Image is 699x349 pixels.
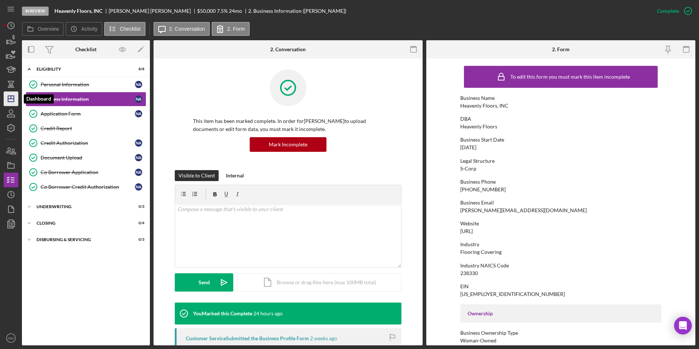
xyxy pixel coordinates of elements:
[217,8,228,14] div: 7.5 %
[37,67,126,71] div: Eligibility
[26,92,146,106] a: Business InformationNA
[193,311,252,316] div: You Marked this Complete
[120,26,141,32] label: Checklist
[460,145,476,150] div: [DATE]
[460,137,661,143] div: Business Start Date
[460,166,476,172] div: S-Corp
[460,187,506,192] div: [PHONE_NUMBER]
[104,22,146,36] button: Checklist
[460,263,661,269] div: Industry NAICS Code
[175,170,219,181] button: Visible to Client
[37,204,126,209] div: Underwriting
[253,311,283,316] time: 2025-09-24 16:59
[54,8,102,14] b: Heavenly Floors, INC
[175,273,233,292] button: Send
[26,165,146,180] a: Co Borrower ApplicationNA
[248,8,346,14] div: 2. Business Information ([PERSON_NAME])
[460,291,565,297] div: [US_EMPLOYER_IDENTIFICATION_NUMBER]
[41,111,135,117] div: Application Form
[41,155,135,161] div: Document Upload
[22,7,49,16] div: In Review
[26,136,146,150] a: Credit AuthorizationNA
[197,8,216,14] span: $50,000
[178,170,215,181] div: Visible to Client
[135,169,142,176] div: N A
[227,26,245,32] label: 2. Form
[270,46,306,52] div: 2. Conversation
[135,81,142,88] div: N A
[460,158,661,164] div: Legal Structure
[26,121,146,136] a: Credit Report
[650,4,695,18] button: Complete
[460,270,478,276] div: 238330
[38,26,59,32] label: Overview
[131,67,144,71] div: 8 / 8
[460,284,661,289] div: EIN
[131,204,144,209] div: 0 / 3
[135,183,142,191] div: N A
[460,338,496,344] div: Woman-Owned
[41,184,135,190] div: Co Borrower Credit Authorization
[75,46,97,52] div: Checklist
[169,26,205,32] label: 2. Conversation
[212,22,250,36] button: 2. Form
[26,150,146,165] a: Document UploadNA
[199,273,210,292] div: Send
[460,116,661,122] div: DBA
[26,77,146,92] a: Personal InformationNA
[8,336,14,340] text: BM
[250,137,326,152] button: Mark Incomplete
[41,140,135,146] div: Credit Authorization
[131,221,144,225] div: 0 / 4
[657,4,679,18] div: Complete
[26,106,146,121] a: Application FormNA
[460,207,587,213] div: [PERSON_NAME][EMAIL_ADDRESS][DOMAIN_NAME]
[460,249,502,255] div: Flooring Covering
[193,117,383,134] p: This item has been marked complete. In order for [PERSON_NAME] to upload documents or edit form d...
[460,221,661,226] div: Website
[37,237,126,242] div: Disbursing & Servicing
[41,169,135,175] div: Co Borrower Application
[269,137,307,152] div: Mark Incomplete
[26,180,146,194] a: Co Borrower Credit AuthorizationNA
[460,241,661,247] div: Industry
[460,200,661,206] div: Business Email
[154,22,210,36] button: 2. Conversation
[81,26,97,32] label: Activity
[37,221,126,225] div: Closing
[460,179,661,185] div: Business Phone
[186,335,309,341] div: Customer Service Submitted the Business Profile Form
[41,96,135,102] div: Business Information
[135,154,142,161] div: N A
[229,8,242,14] div: 24 mo
[135,95,142,103] div: N A
[460,124,497,130] div: Heavenly Floors
[41,125,146,131] div: Credit Report
[226,170,244,181] div: Internal
[310,335,337,341] time: 2025-09-09 22:28
[109,8,197,14] div: [PERSON_NAME] [PERSON_NAME]
[222,170,248,181] button: Internal
[468,311,654,316] div: Ownership
[22,22,64,36] button: Overview
[65,22,102,36] button: Activity
[510,74,630,80] div: To edit this form you must mark this item incomplete
[460,103,509,109] div: Heavenly Floors, INC
[552,46,570,52] div: 2. Form
[460,228,473,234] div: [URL]
[4,331,18,345] button: BM
[460,95,661,101] div: Business Name
[460,330,661,336] div: Business Ownership Type
[41,82,135,87] div: Personal Information
[135,139,142,147] div: N A
[131,237,144,242] div: 0 / 3
[674,317,692,334] div: Open Intercom Messenger
[135,110,142,117] div: N A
